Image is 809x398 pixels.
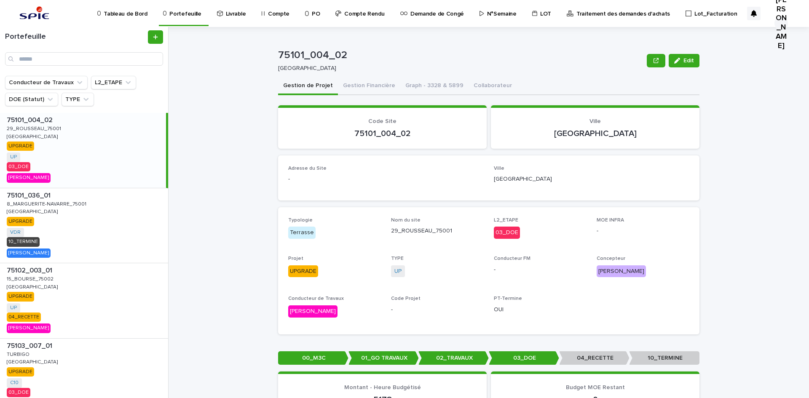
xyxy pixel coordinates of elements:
[494,305,587,314] p: OUI
[278,65,640,72] p: [GEOGRAPHIC_DATA]
[7,350,31,358] p: TURBIGO
[7,173,51,182] div: [PERSON_NAME]
[5,93,58,106] button: DOE (Statut)
[7,323,51,333] div: [PERSON_NAME]
[10,380,19,386] a: C10
[10,230,21,235] a: VDR
[7,142,34,151] div: UPGRADE
[7,358,59,365] p: [GEOGRAPHIC_DATA]
[17,5,52,22] img: svstPd6MQfCT1uX1QGkG
[597,218,624,223] span: MOE INFRA
[7,388,30,397] div: 03_DOE
[494,227,520,239] div: 03_DOE
[489,351,559,365] p: 03_DOE
[391,218,421,223] span: Nom du site
[469,77,517,95] button: Collaborateur
[494,256,530,261] span: Conducteur FM
[5,32,146,42] h1: Portefeuille
[288,256,303,261] span: Projet
[7,340,54,350] p: 75103_007_01
[288,166,327,171] span: Adresse du Site
[288,128,477,139] p: 75101_004_02
[494,175,689,184] p: [GEOGRAPHIC_DATA]
[288,175,484,184] p: -
[683,58,694,64] span: Edit
[278,351,348,365] p: 00_M3C
[288,265,318,278] div: UPGRADE
[597,265,646,278] div: [PERSON_NAME]
[391,296,421,301] span: Code Projet
[501,128,689,139] p: [GEOGRAPHIC_DATA]
[597,227,689,235] p: -
[278,49,643,61] p: 75101_004_02
[669,54,699,67] button: Edit
[7,115,54,124] p: 75101_004_02
[7,283,59,290] p: [GEOGRAPHIC_DATA]
[494,296,522,301] span: PT-Termine
[391,227,484,235] p: 29_ROUSSEAU_75001
[7,292,34,301] div: UPGRADE
[494,166,504,171] span: Ville
[566,385,625,390] span: Budget MOE Restant
[10,305,17,311] a: UP
[494,265,587,274] p: -
[7,124,63,132] p: 29_ROUSSEAU_75001
[7,217,34,226] div: UPGRADE
[5,76,88,89] button: Conducteur de Travaux
[400,77,469,95] button: Graph - 3328 & 5899
[338,77,400,95] button: Gestion Financière
[7,207,59,215] p: [GEOGRAPHIC_DATA]
[7,265,54,275] p: 75102_003_01
[288,296,344,301] span: Conducteur de Travaux
[62,93,94,106] button: TYPE
[391,256,404,261] span: TYPE
[7,275,55,282] p: 15_BOURSE_75002
[559,351,630,365] p: 04_RECETTE
[418,351,489,365] p: 02_TRAVAUX
[7,132,59,140] p: [GEOGRAPHIC_DATA]
[288,227,316,239] div: Terrasse
[391,305,484,314] p: -
[91,76,136,89] button: L2_ETAPE
[10,154,17,160] a: UP
[368,118,396,124] span: Code Site
[344,385,421,390] span: Montant - Heure Budgétisé
[494,218,518,223] span: L2_ETAPE
[278,77,338,95] button: Gestion de Projet
[288,305,338,318] div: [PERSON_NAME]
[7,190,52,200] p: 75101_036_01
[7,237,40,246] div: 10_TERMINE
[589,118,601,124] span: Ville
[348,351,419,365] p: 01_GO TRAVAUX
[394,267,402,276] a: UP
[7,248,51,258] div: [PERSON_NAME]
[7,313,41,322] div: 04_RECETTE
[7,162,30,171] div: 03_DOE
[5,52,163,66] input: Search
[7,367,34,377] div: UPGRADE
[629,351,699,365] p: 10_TERMINE
[774,16,788,30] div: [PERSON_NAME]
[597,256,625,261] span: Concepteur
[7,200,88,207] p: 8_MARGUERITE-NAVARRE_75001
[288,218,313,223] span: Typologie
